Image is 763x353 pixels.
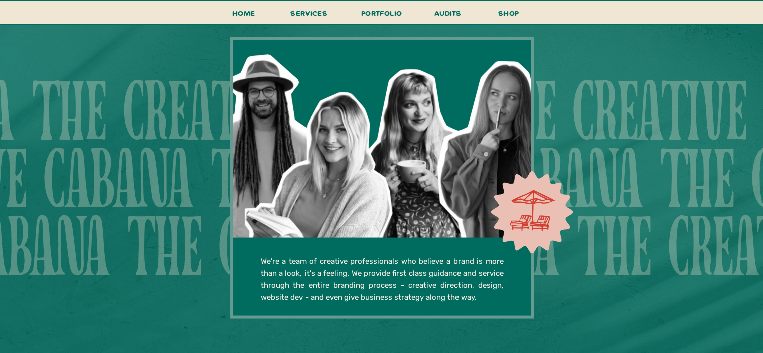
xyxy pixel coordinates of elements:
a: shop [485,7,533,24]
a: audits [433,7,463,24]
h3: We're a team of creative professionals who believe a brand is more than a look, it's a feeling. W... [261,255,504,303]
a: services [288,7,330,25]
span: services [290,8,327,18]
a: portfolio [358,7,405,25]
a: Home [228,7,259,25]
